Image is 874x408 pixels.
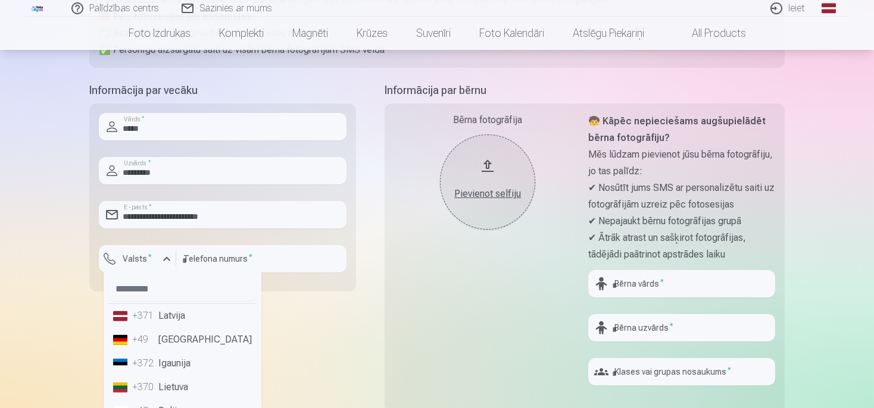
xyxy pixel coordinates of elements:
a: Komplekti [205,17,278,50]
h5: Informācija par vecāku [89,82,356,99]
p: Mēs lūdzam pievienot jūsu bērna fotogrāfiju, jo tas palīdz: [588,146,775,180]
img: /fa1 [31,5,44,12]
button: Valsts* [99,245,176,272]
div: +49 [132,332,156,347]
li: Igaunija [108,351,257,375]
strong: 🧒 Kāpēc nepieciešams augšupielādēt bērna fotogrāfiju? [588,115,766,143]
a: All products [658,17,760,50]
p: ✅ Personīgu aizsargātu saiti uz visām bērna fotogrāfijām SMS veidā [99,42,775,58]
div: Bērna fotogrāfija [394,113,581,127]
li: Latvija [108,304,257,328]
p: ✔ Nepajaukt bērnu fotogrāfijas grupā [588,213,775,230]
li: Lietuva [108,375,257,399]
div: Pievienot selfiju [452,187,523,201]
a: Suvenīri [402,17,465,50]
p: ✔ Ātrāk atrast un sašķirot fotogrāfijas, tādējādi paātrinot apstrādes laiku [588,230,775,263]
p: ✔ Nosūtīt jums SMS ar personalizētu saiti uz fotogrāfijām uzreiz pēc fotosesijas [588,180,775,213]
a: Atslēgu piekariņi [558,17,658,50]
div: +370 [132,380,156,394]
a: Foto izdrukas [114,17,205,50]
a: Foto kalendāri [465,17,558,50]
a: Magnēti [278,17,342,50]
a: Krūzes [342,17,402,50]
div: +372 [132,356,156,371]
div: +371 [132,309,156,323]
label: Valsts [118,253,157,265]
h5: Informācija par bērnu [385,82,785,99]
li: [GEOGRAPHIC_DATA] [108,328,257,351]
button: Pievienot selfiju [440,134,535,230]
